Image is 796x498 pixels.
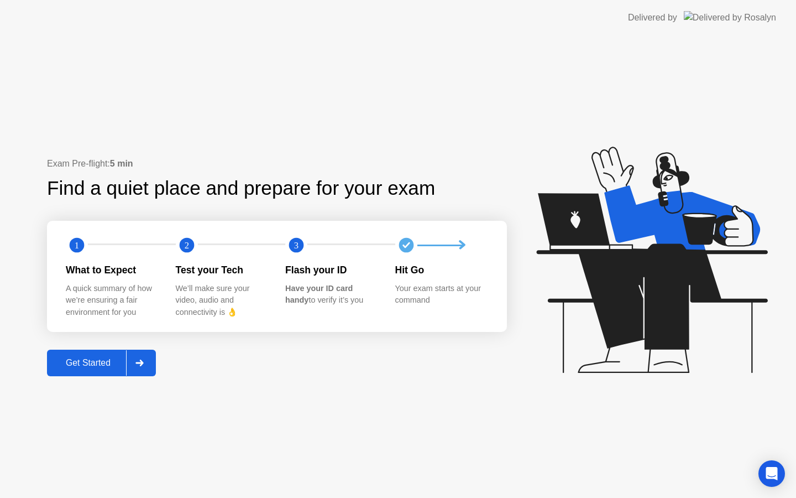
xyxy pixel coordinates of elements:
[285,263,378,277] div: Flash your ID
[50,358,126,368] div: Get Started
[285,283,378,307] div: to verify it’s you
[184,240,188,251] text: 2
[66,263,158,277] div: What to Expect
[176,283,268,319] div: We’ll make sure your video, audio and connectivity is 👌
[294,240,298,251] text: 3
[758,460,785,487] div: Open Intercom Messenger
[75,240,79,251] text: 1
[66,283,158,319] div: A quick summary of how we’re ensuring a fair environment for you
[285,284,353,305] b: Have your ID card handy
[628,11,677,24] div: Delivered by
[110,159,133,168] b: 5 min
[684,11,776,24] img: Delivered by Rosalyn
[176,263,268,277] div: Test your Tech
[47,174,437,203] div: Find a quiet place and prepare for your exam
[395,283,488,307] div: Your exam starts at your command
[47,350,156,376] button: Get Started
[395,263,488,277] div: Hit Go
[47,157,507,170] div: Exam Pre-flight:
